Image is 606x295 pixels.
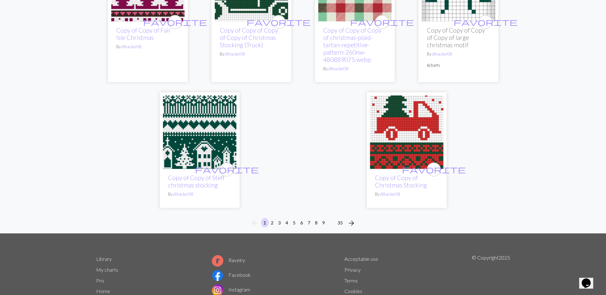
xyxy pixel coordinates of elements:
[96,288,110,294] a: Home
[220,51,283,57] p: By
[350,17,414,27] span: favorite
[195,164,259,174] span: favorite
[579,269,600,289] iframe: chat widget
[305,218,313,227] button: 7
[220,26,278,49] a: Copy of Copy of Copy of Copy of Christmas Stocking (Truck)
[96,267,118,273] a: My charts
[276,218,283,227] button: 3
[163,128,236,134] a: Steff christmas stocking
[290,218,298,227] button: 5
[328,66,348,71] a: dthacker08
[116,26,171,41] a: Copy of Copy of Fair Isle Christmas
[249,218,358,228] nav: Page navigation
[298,218,305,227] button: 6
[168,191,231,197] p: By
[268,218,276,227] button: 2
[323,26,381,63] a: Copy of Copy of Copy of christmas-plaid-tartan-repetitive-pattern-260nw-480889075.webp
[370,95,443,169] img: Christmas Stocking
[212,286,250,292] a: Instagram
[261,218,269,227] button: 1
[427,51,490,57] p: By
[344,277,358,284] a: Terms
[225,51,245,57] a: dthacker08
[212,270,223,281] img: Facebook logo
[212,257,245,263] a: Ravelry
[96,277,104,284] a: Pro
[345,218,358,228] button: Next
[247,16,311,28] i: favourite
[380,192,400,197] a: dthacker08
[344,288,362,294] a: Cookies
[283,218,291,227] button: 4
[173,192,193,197] a: dthacker08
[312,218,320,227] button: 8
[427,26,490,49] h2: Copy of Copy of Copy of Copy of large christmas motif
[121,44,141,49] a: dthacker08
[402,163,466,176] i: favourite
[143,16,207,28] i: favourite
[168,15,182,29] button: favourite
[323,66,387,72] p: By
[143,17,207,27] span: favorite
[220,163,234,177] button: favourite
[427,62,490,68] p: 6 charts
[272,15,286,29] button: favourite
[348,219,355,228] span: arrow_forward
[344,256,378,262] a: Acceptable use
[370,128,443,134] a: Christmas Stocking
[163,95,236,169] img: Steff christmas stocking
[344,267,361,273] a: Privacy
[168,174,225,189] a: Copy of Copy of Steff christmas stocking
[454,17,518,27] span: favorite
[247,17,311,27] span: favorite
[427,163,441,177] button: favourite
[375,191,438,197] p: By
[375,174,427,189] a: Copy of Copy of Christmas Stocking
[350,16,414,28] i: favourite
[348,219,355,227] i: Next
[212,272,251,278] a: Facebook
[335,218,345,227] button: 35
[212,255,223,267] img: Ravelry logo
[375,15,389,29] button: favourite
[96,256,112,262] a: Library
[479,15,493,29] button: favourite
[454,16,518,28] i: favourite
[432,51,452,57] a: dthacker08
[195,163,259,176] i: favourite
[116,44,180,50] p: By
[402,164,466,174] span: favorite
[320,218,327,227] button: 9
